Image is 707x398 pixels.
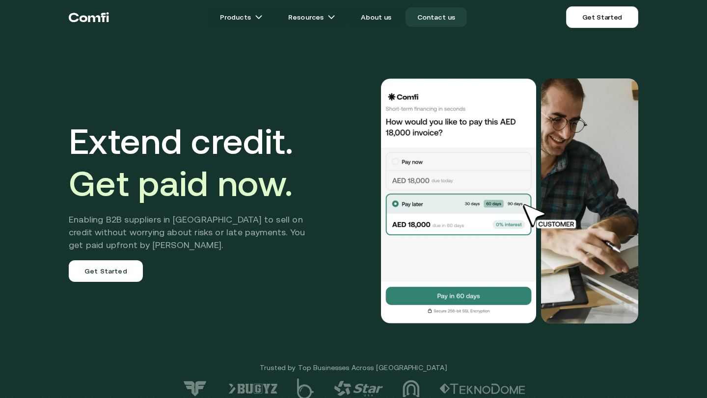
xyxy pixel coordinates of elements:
a: Resourcesarrow icons [276,7,347,27]
a: Get Started [69,260,143,282]
img: arrow icons [255,13,263,21]
a: About us [349,7,403,27]
h2: Enabling B2B suppliers in [GEOGRAPHIC_DATA] to sell on credit without worrying about risks or lat... [69,213,320,251]
img: Would you like to pay this AED 18,000.00 invoice? [541,78,638,323]
img: logo-6 [228,383,277,394]
img: logo-2 [439,383,525,394]
h1: Extend credit. [69,120,320,204]
img: logo-7 [182,380,209,397]
img: arrow icons [327,13,335,21]
img: cursor [516,202,587,230]
a: Return to the top of the Comfi home page [69,2,109,32]
span: Get paid now. [69,163,293,203]
img: Would you like to pay this AED 18,000.00 invoice? [380,78,537,323]
img: logo-4 [334,381,383,397]
a: Productsarrow icons [208,7,274,27]
a: Contact us [406,7,467,27]
a: Get Started [566,6,638,28]
img: logo-3 [403,380,420,398]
